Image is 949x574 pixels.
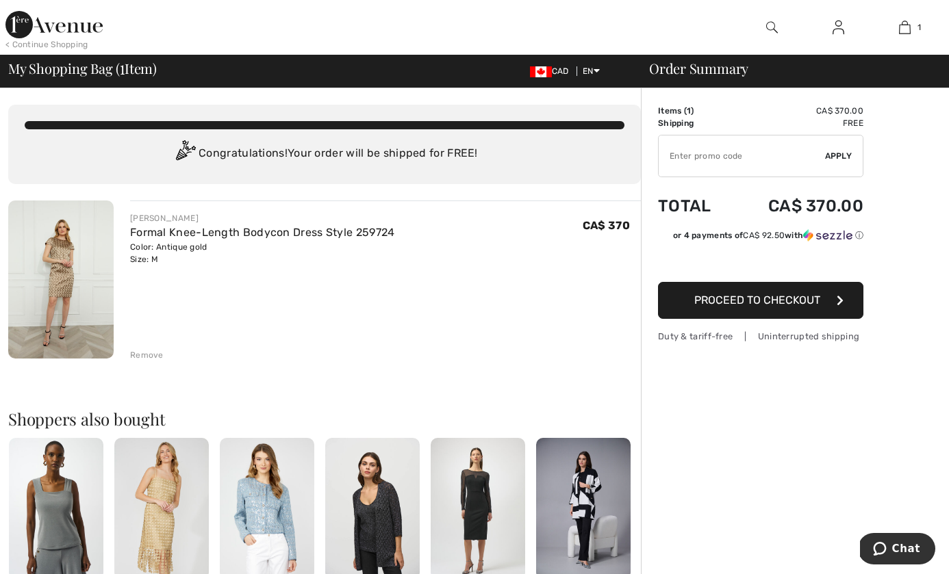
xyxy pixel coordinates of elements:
span: 1 [918,21,921,34]
iframe: Opens a widget where you can chat to one of our agents [860,533,935,567]
td: Items ( ) [658,105,731,117]
span: CA$ 92.50 [743,231,785,240]
img: Sezzle [803,229,852,242]
h2: Shoppers also bought [8,410,641,427]
div: or 4 payments ofCA$ 92.50withSezzle Click to learn more about Sezzle [658,229,863,246]
div: Congratulations! Your order will be shipped for FREE! [25,140,624,168]
img: Formal Knee-Length Bodycon Dress Style 259724 [8,200,114,358]
span: CAD [530,66,574,76]
img: My Info [833,19,844,36]
span: EN [583,66,600,76]
div: Duty & tariff-free | Uninterrupted shipping [658,330,863,343]
td: Shipping [658,117,731,129]
span: Proceed to Checkout [694,293,820,306]
span: 1 [120,58,125,76]
iframe: PayPal-paypal [658,246,863,277]
input: Promo code [659,135,825,177]
td: CA$ 370.00 [731,105,863,117]
span: My Shopping Bag ( Item) [8,62,157,75]
a: 1 [872,19,937,36]
img: Congratulation2.svg [171,140,199,168]
div: or 4 payments of with [673,229,863,242]
a: Sign In [822,19,855,36]
img: My Bag [899,19,911,36]
button: Proceed to Checkout [658,282,863,319]
div: Remove [130,349,164,361]
img: Canadian Dollar [530,66,552,77]
img: search the website [766,19,778,36]
a: Formal Knee-Length Bodycon Dress Style 259724 [130,226,395,239]
td: Total [658,183,731,229]
span: 1 [687,106,691,116]
span: Apply [825,150,852,162]
span: CA$ 370 [583,219,630,232]
td: CA$ 370.00 [731,183,863,229]
div: Color: Antique gold Size: M [130,241,395,265]
div: < Continue Shopping [5,38,88,51]
div: Order Summary [633,62,941,75]
div: [PERSON_NAME] [130,212,395,224]
td: Free [731,117,863,129]
img: 1ère Avenue [5,11,103,38]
